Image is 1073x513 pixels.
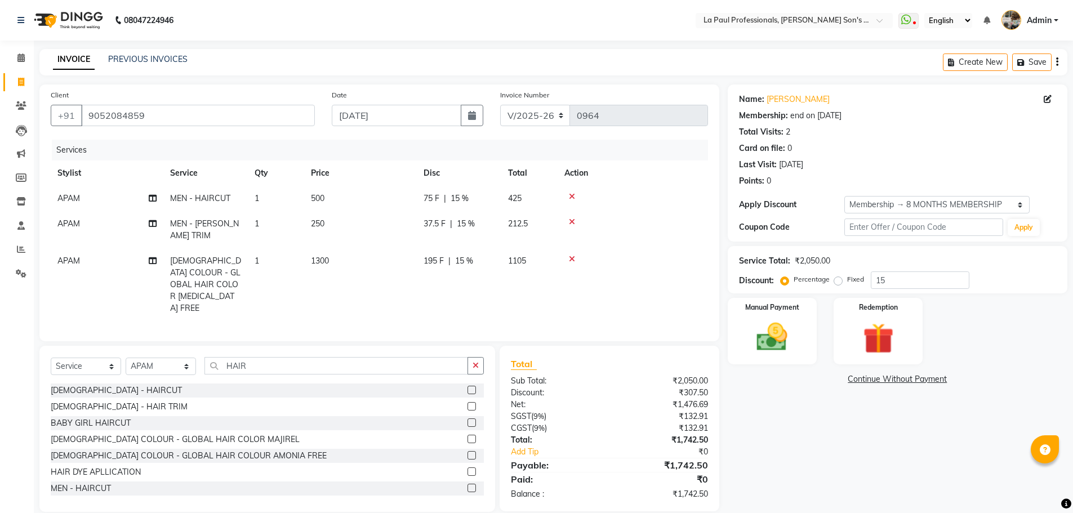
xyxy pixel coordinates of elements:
div: [DEMOGRAPHIC_DATA] COLOUR - GLOBAL HAIR COLOUR AMONIA FREE [51,450,327,462]
a: PREVIOUS INVOICES [108,54,188,64]
div: Last Visit: [739,159,777,171]
input: Search by Name/Mobile/Email/Code [81,105,315,126]
div: Discount: [739,275,774,287]
div: Total Visits: [739,126,783,138]
span: 9% [534,423,545,432]
div: HAIR DYE APLLICATION [51,466,141,478]
th: Action [558,160,708,186]
div: Sub Total: [502,375,609,387]
span: 37.5 F [424,218,446,230]
div: ₹1,476.69 [609,399,716,411]
span: 195 F [424,255,444,267]
span: 1105 [508,256,526,266]
div: Services [52,140,716,160]
label: Date [332,90,347,100]
label: Redemption [859,302,898,313]
span: | [448,255,451,267]
button: Save [1012,53,1052,71]
span: 212.5 [508,218,528,229]
div: ₹132.91 [609,422,716,434]
div: ₹307.50 [609,387,716,399]
div: [DEMOGRAPHIC_DATA] - HAIR TRIM [51,401,188,413]
input: Enter Offer / Coupon Code [844,218,1003,236]
div: ₹2,050.00 [795,255,830,267]
span: MEN - [PERSON_NAME] TRIM [170,218,239,240]
span: Total [511,358,537,370]
div: [DEMOGRAPHIC_DATA] - HAIRCUT [51,385,182,396]
th: Total [501,160,558,186]
div: Card on file: [739,142,785,154]
label: Fixed [847,274,864,284]
span: | [444,193,446,204]
div: [DEMOGRAPHIC_DATA] COLOUR - GLOBAL HAIR COLOR MAJIREL [51,434,300,445]
div: 2 [786,126,790,138]
button: +91 [51,105,82,126]
span: 15 % [457,218,475,230]
div: ₹1,742.50 [609,434,716,446]
div: end on [DATE] [790,110,842,122]
th: Stylist [51,160,163,186]
label: Percentage [794,274,830,284]
th: Qty [248,160,304,186]
span: 15 % [455,255,473,267]
span: 250 [311,218,324,229]
label: Invoice Number [500,90,549,100]
input: Search or Scan [204,357,468,374]
div: ₹2,050.00 [609,375,716,387]
a: [PERSON_NAME] [767,93,830,105]
div: Membership: [739,110,788,122]
div: Total: [502,434,609,446]
div: Discount: [502,387,609,399]
b: 08047224946 [124,5,173,36]
button: Apply [1008,219,1040,236]
span: [DEMOGRAPHIC_DATA] COLOUR - GLOBAL HAIR COLOR [MEDICAL_DATA] FREE [170,256,241,313]
th: Price [304,160,417,186]
span: SGST [511,411,531,421]
span: 500 [311,193,324,203]
span: 1 [255,256,259,266]
div: Points: [739,175,764,187]
span: 75 F [424,193,439,204]
span: | [450,218,452,230]
div: Service Total: [739,255,790,267]
img: Admin [1001,10,1021,30]
a: INVOICE [53,50,95,70]
label: Manual Payment [745,302,799,313]
span: 1 [255,193,259,203]
span: 1300 [311,256,329,266]
div: ( ) [502,411,609,422]
img: _cash.svg [747,319,797,355]
span: APAM [57,218,80,229]
iframe: chat widget [1026,468,1062,502]
div: ₹1,742.50 [609,458,716,472]
a: Continue Without Payment [730,373,1065,385]
button: Create New [943,53,1008,71]
th: Disc [417,160,501,186]
span: APAM [57,193,80,203]
th: Service [163,160,248,186]
span: 425 [508,193,522,203]
div: 0 [767,175,771,187]
div: Paid: [502,472,609,486]
span: APAM [57,256,80,266]
div: Balance : [502,488,609,500]
div: BABY GIRL HAIRCUT [51,417,131,429]
div: ₹0 [627,446,716,458]
div: Net: [502,399,609,411]
div: ₹1,742.50 [609,488,716,500]
label: Client [51,90,69,100]
div: Payable: [502,458,609,472]
img: logo [29,5,106,36]
a: Add Tip [502,446,627,458]
span: Admin [1027,15,1052,26]
div: Name: [739,93,764,105]
div: MEN - HAIRCUT [51,483,111,494]
img: _gift.svg [853,319,903,358]
span: 1 [255,218,259,229]
div: 0 [787,142,792,154]
span: 15 % [451,193,469,204]
span: CGST [511,423,532,433]
span: MEN - HAIRCUT [170,193,230,203]
div: ₹132.91 [609,411,716,422]
div: ( ) [502,422,609,434]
